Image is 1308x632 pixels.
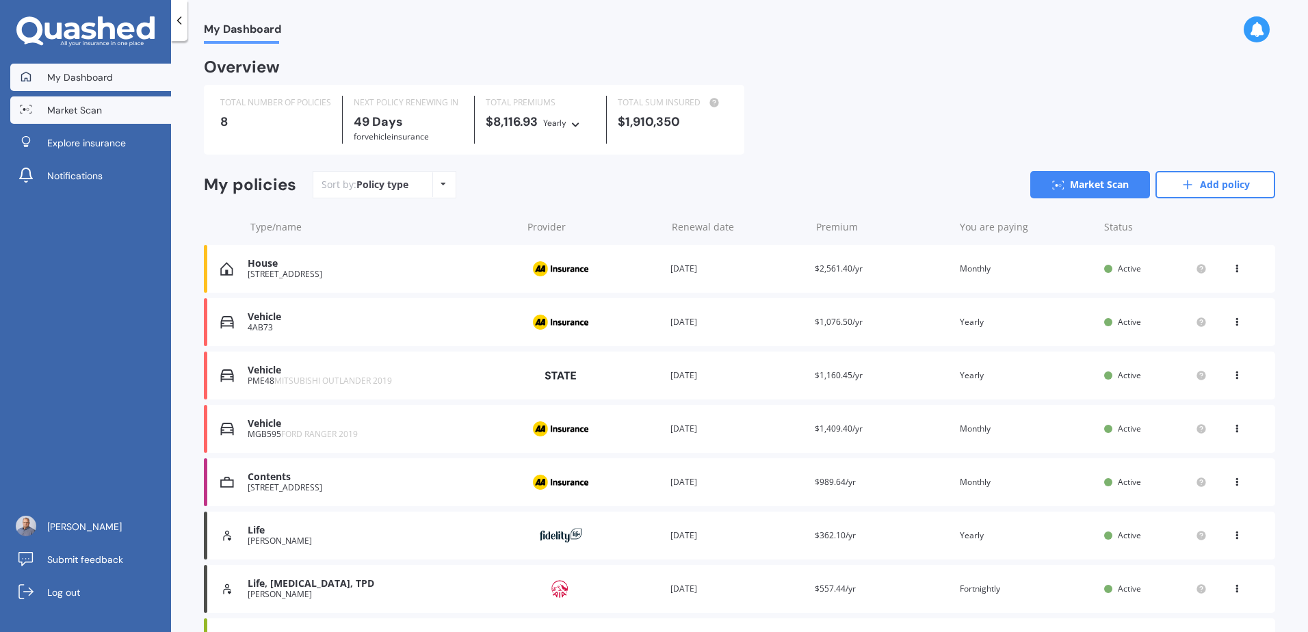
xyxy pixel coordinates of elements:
span: MITSUBISHI OUTLANDER 2019 [274,375,392,386]
a: Market Scan [10,96,171,124]
div: 4AB73 [248,323,515,332]
img: ACg8ocIyarydB0anq_jjP0prZsoD-uLPLMQmyd-69yTMGtwVi_fQup9BBQ=s96-c [16,516,36,536]
div: Yearly [960,529,1093,542]
span: $557.44/yr [815,583,856,594]
span: Active [1118,369,1141,381]
div: Vehicle [248,311,515,323]
span: Active [1118,423,1141,434]
a: My Dashboard [10,64,171,91]
span: $1,409.40/yr [815,423,863,434]
span: My Dashboard [47,70,113,84]
a: Market Scan [1030,171,1150,198]
img: AA [526,469,594,495]
div: Premium [816,220,950,234]
a: [PERSON_NAME] [10,513,171,540]
div: 8 [220,115,331,129]
div: [DATE] [670,475,804,489]
img: Contents [220,475,234,489]
img: Vehicle [220,422,234,436]
div: $8,116.93 [486,115,595,130]
span: Log out [47,585,80,599]
span: Active [1118,476,1141,488]
div: Monthly [960,262,1093,276]
div: Sort by: [322,178,408,192]
div: NEXT POLICY RENEWING IN [354,96,463,109]
span: $1,160.45/yr [815,369,863,381]
div: My policies [204,175,296,195]
div: Policy type [356,178,408,192]
img: State [526,363,594,388]
div: TOTAL PREMIUMS [486,96,595,109]
span: Submit feedback [47,553,123,566]
span: [PERSON_NAME] [47,520,122,534]
div: Monthly [960,422,1093,436]
div: Monthly [960,475,1093,489]
div: [DATE] [670,262,804,276]
span: for Vehicle insurance [354,131,429,142]
div: Overview [204,60,280,74]
img: Life [220,529,234,542]
div: Renewal date [672,220,805,234]
div: [STREET_ADDRESS] [248,483,515,492]
b: 49 Days [354,114,403,130]
div: Type/name [250,220,516,234]
img: Fidelity Life [526,523,594,549]
a: Explore insurance [10,129,171,157]
img: AA [526,309,594,335]
span: Active [1118,583,1141,594]
div: House [248,258,515,269]
div: [DATE] [670,315,804,329]
span: $1,076.50/yr [815,316,863,328]
span: Active [1118,316,1141,328]
div: You are paying [960,220,1093,234]
span: Notifications [47,169,103,183]
span: Market Scan [47,103,102,117]
span: $2,561.40/yr [815,263,863,274]
img: Vehicle [220,315,234,329]
div: [DATE] [670,582,804,596]
div: Provider [527,220,661,234]
span: Active [1118,529,1141,541]
span: Active [1118,263,1141,274]
div: $1,910,350 [618,115,727,129]
img: AA [526,256,594,282]
span: $989.64/yr [815,476,856,488]
span: $362.10/yr [815,529,856,541]
div: [PERSON_NAME] [248,590,515,599]
div: [PERSON_NAME] [248,536,515,546]
div: TOTAL NUMBER OF POLICIES [220,96,331,109]
div: [DATE] [670,422,804,436]
img: Life [220,582,234,596]
img: House [220,262,233,276]
div: TOTAL SUM INSURED [618,96,727,109]
div: MGB595 [248,430,515,439]
div: [STREET_ADDRESS] [248,269,515,279]
img: AA [526,416,594,442]
a: Notifications [10,162,171,189]
a: Log out [10,579,171,606]
div: Vehicle [248,418,515,430]
span: My Dashboard [204,23,281,41]
img: AIA [526,576,594,602]
span: Explore insurance [47,136,126,150]
div: Vehicle [248,365,515,376]
div: [DATE] [670,529,804,542]
div: Status [1104,220,1207,234]
div: Yearly [960,369,1093,382]
span: FORD RANGER 2019 [281,428,358,440]
div: Yearly [543,116,566,130]
div: Life, Cancer, TPD [248,578,515,590]
div: Fortnightly [960,582,1093,596]
img: Vehicle [220,369,234,382]
a: Add policy [1155,171,1275,198]
div: Life [248,525,515,536]
div: [DATE] [670,369,804,382]
div: Contents [248,471,515,483]
div: PME48 [248,376,515,386]
div: Yearly [960,315,1093,329]
a: Submit feedback [10,546,171,573]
